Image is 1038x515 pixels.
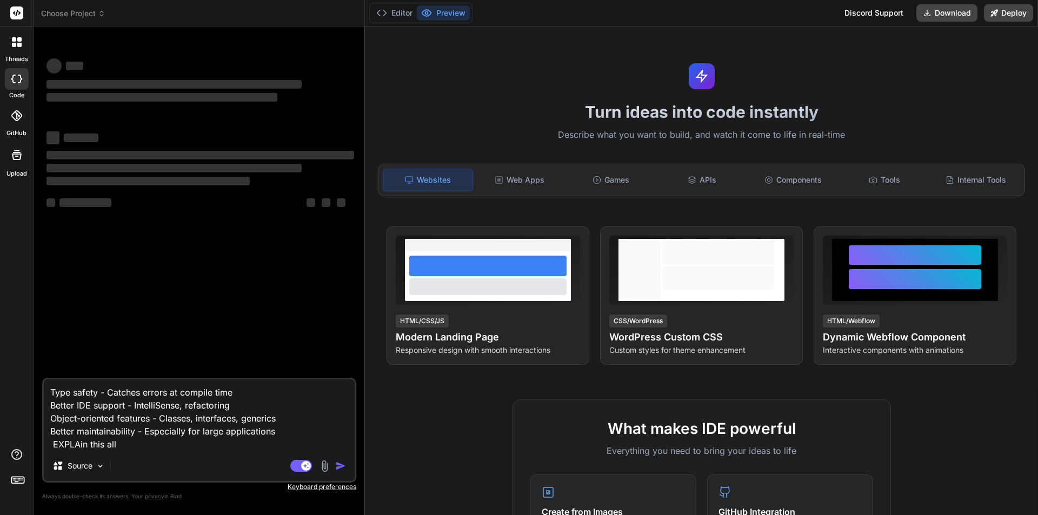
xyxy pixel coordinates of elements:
[372,5,417,21] button: Editor
[337,198,345,207] span: ‌
[5,55,28,64] label: threads
[530,417,873,440] h2: What makes IDE powerful
[396,345,580,356] p: Responsive design with smooth interactions
[823,330,1007,345] h4: Dynamic Webflow Component
[840,169,929,191] div: Tools
[609,330,794,345] h4: WordPress Custom CSS
[46,151,354,159] span: ‌
[383,169,473,191] div: Websites
[96,462,105,471] img: Pick Models
[145,493,164,499] span: privacy
[335,460,346,471] img: icon
[417,5,470,21] button: Preview
[68,460,92,471] p: Source
[6,169,27,178] label: Upload
[46,177,250,185] span: ‌
[657,169,747,191] div: APIs
[46,93,277,102] span: ‌
[64,133,98,142] span: ‌
[66,62,83,70] span: ‌
[838,4,910,22] div: Discord Support
[46,58,62,73] span: ‌
[9,91,24,100] label: code
[916,4,977,22] button: Download
[307,198,315,207] span: ‌
[371,128,1032,142] p: Describe what you want to build, and watch it come to life in real-time
[931,169,1020,191] div: Internal Tools
[44,379,355,451] textarea: Type safety - Catches errors at compile time Better IDE support - IntelliSense, refactoring Objec...
[609,315,667,327] div: CSS/WordPress
[6,129,26,138] label: GitHub
[42,483,356,491] p: Keyboard preferences
[322,198,330,207] span: ‌
[530,444,873,457] p: Everything you need to bring your ideas to life
[823,345,1007,356] p: Interactive components with animations
[318,460,331,472] img: attachment
[609,345,794,356] p: Custom styles for theme enhancement
[371,102,1032,122] h1: Turn ideas into code instantly
[396,315,449,327] div: HTML/CSS/JS
[749,169,838,191] div: Components
[396,330,580,345] h4: Modern Landing Page
[46,131,59,144] span: ‌
[567,169,656,191] div: Games
[46,198,55,207] span: ‌
[46,164,302,172] span: ‌
[59,198,111,207] span: ‌
[984,4,1033,22] button: Deploy
[475,169,564,191] div: Web Apps
[42,491,356,501] p: Always double-check its answers. Your in Bind
[46,80,302,89] span: ‌
[41,8,105,19] span: Choose Project
[823,315,880,327] div: HTML/Webflow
